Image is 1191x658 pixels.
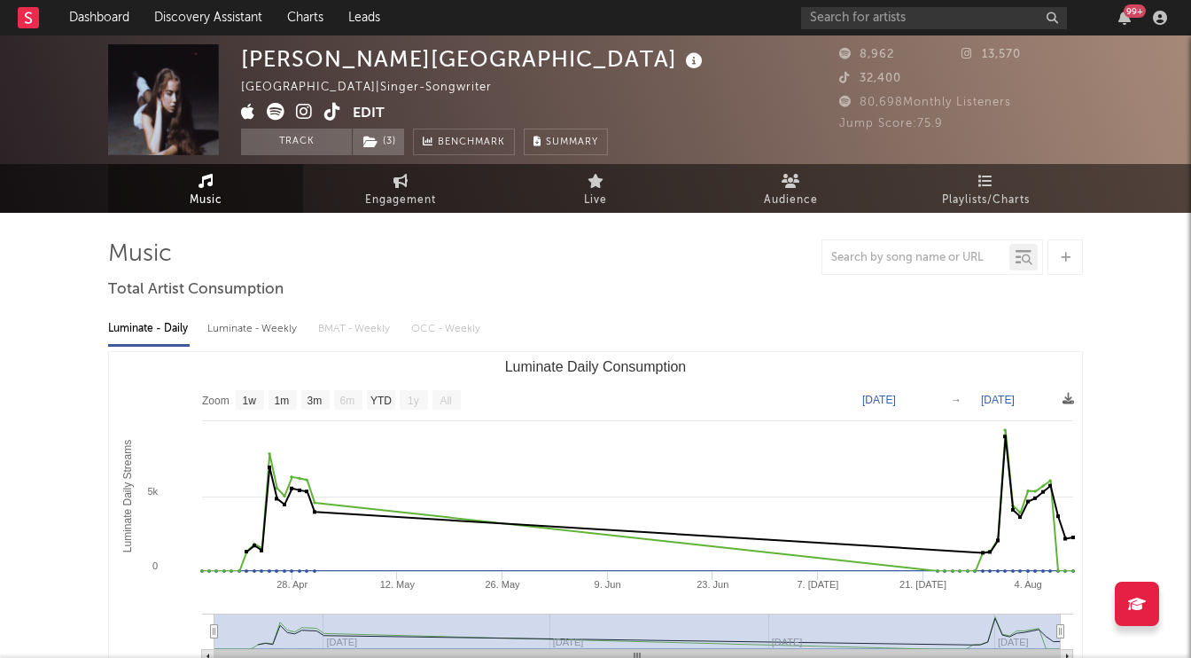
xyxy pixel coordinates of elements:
[888,164,1083,213] a: Playlists/Charts
[899,579,946,590] text: 21. [DATE]
[584,190,607,211] span: Live
[241,77,512,98] div: [GEOGRAPHIC_DATA] | Singer-Songwriter
[595,579,621,590] text: 9. Jun
[340,395,355,407] text: 6m
[370,395,392,407] text: YTD
[485,579,520,590] text: 26. May
[438,132,505,153] span: Benchmark
[839,49,894,60] span: 8,962
[152,560,158,571] text: 0
[108,279,284,301] span: Total Artist Consumption
[862,394,896,406] text: [DATE]
[1124,4,1146,18] div: 99 +
[839,97,1011,108] span: 80,698 Monthly Listeners
[505,359,687,374] text: Luminate Daily Consumption
[207,314,300,344] div: Luminate - Weekly
[1015,579,1042,590] text: 4. Aug
[241,129,352,155] button: Track
[147,486,158,497] text: 5k
[801,7,1067,29] input: Search for artists
[380,579,416,590] text: 12. May
[275,395,290,407] text: 1m
[693,164,888,213] a: Audience
[440,395,451,407] text: All
[839,118,943,129] span: Jump Score: 75.9
[108,164,303,213] a: Music
[190,190,222,211] span: Music
[546,137,598,147] span: Summary
[764,190,818,211] span: Audience
[408,395,419,407] text: 1y
[353,129,404,155] button: (3)
[303,164,498,213] a: Engagement
[697,579,728,590] text: 23. Jun
[108,314,190,344] div: Luminate - Daily
[243,395,257,407] text: 1w
[822,251,1009,265] input: Search by song name or URL
[839,73,901,84] span: 32,400
[276,579,307,590] text: 28. Apr
[121,440,134,552] text: Luminate Daily Streams
[961,49,1021,60] span: 13,570
[353,103,385,125] button: Edit
[942,190,1030,211] span: Playlists/Charts
[307,395,323,407] text: 3m
[498,164,693,213] a: Live
[981,394,1015,406] text: [DATE]
[365,190,436,211] span: Engagement
[1118,11,1131,25] button: 99+
[241,44,707,74] div: [PERSON_NAME][GEOGRAPHIC_DATA]
[352,129,405,155] span: ( 3 )
[797,579,838,590] text: 7. [DATE]
[951,394,961,406] text: →
[524,129,608,155] button: Summary
[202,395,230,407] text: Zoom
[413,129,515,155] a: Benchmark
